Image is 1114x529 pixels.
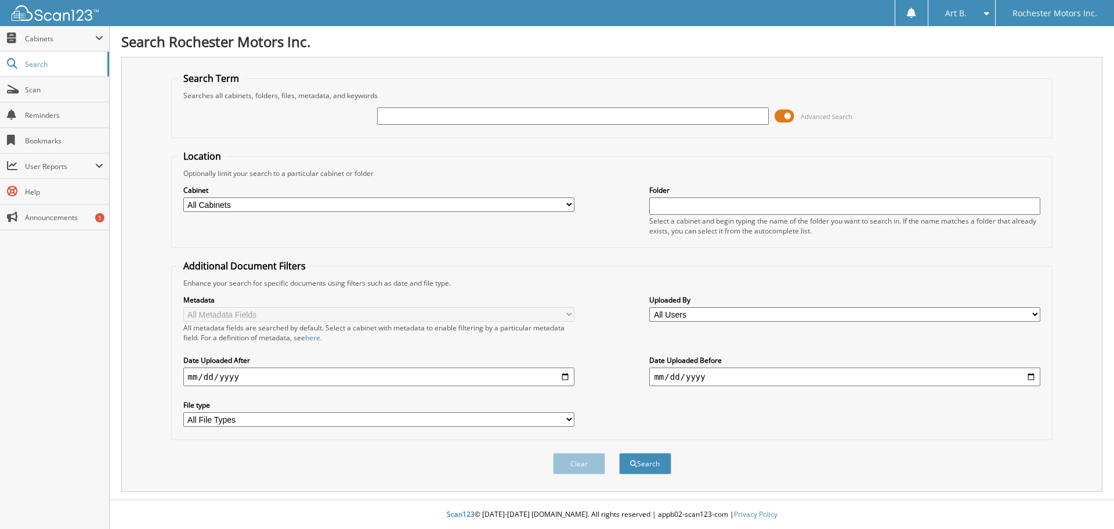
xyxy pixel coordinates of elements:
div: All metadata fields are searched by default. Select a cabinet with metadata to enable filtering b... [183,323,574,343]
label: Cabinet [183,185,574,195]
button: Search [619,453,671,474]
span: Advanced Search [801,112,852,121]
div: Searches all cabinets, folders, files, metadata, and keywords [178,91,1047,100]
span: Art B. [945,10,967,17]
legend: Search Term [178,72,245,85]
span: Help [25,187,103,197]
div: Select a cabinet and begin typing the name of the folder you want to search in. If the name match... [649,216,1040,236]
div: Optionally limit your search to a particular cabinet or folder [178,168,1047,178]
span: Rochester Motors Inc. [1012,10,1097,17]
span: Scan123 [447,509,475,519]
label: File type [183,400,574,410]
label: Date Uploaded Before [649,355,1040,365]
legend: Location [178,150,227,163]
img: scan123-logo-white.svg [12,5,99,21]
div: Enhance your search for specific documents using filters such as date and file type. [178,278,1047,288]
span: User Reports [25,161,95,171]
label: Folder [649,185,1040,195]
h1: Search Rochester Motors Inc. [121,32,1102,51]
span: Cabinets [25,34,95,44]
span: Search [25,59,102,69]
a: here [305,333,320,343]
div: © [DATE]-[DATE] [DOMAIN_NAME]. All rights reserved | appb02-scan123-com | [110,501,1114,529]
legend: Additional Document Filters [178,260,312,272]
span: Announcements [25,213,103,222]
input: end [649,368,1040,386]
span: Scan [25,85,103,95]
span: Reminders [25,110,103,120]
label: Metadata [183,295,574,305]
button: Clear [553,453,605,474]
label: Date Uploaded After [183,355,574,365]
label: Uploaded By [649,295,1040,305]
a: Privacy Policy [734,509,777,519]
input: start [183,368,574,386]
div: 1 [95,213,104,222]
span: Bookmarks [25,136,103,146]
